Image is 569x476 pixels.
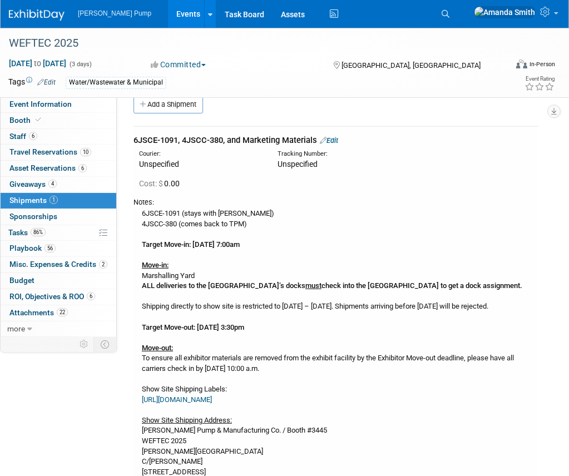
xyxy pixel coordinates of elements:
[29,132,37,140] span: 6
[142,261,169,269] b: Move-in:
[1,305,116,321] a: Attachments22
[5,33,501,53] div: WEFTEC 2025
[9,308,68,317] span: Attachments
[147,59,210,70] button: Committed
[139,179,184,188] span: 0.00
[9,180,57,189] span: Giveaways
[9,244,56,252] span: Playbook
[68,61,92,68] span: (3 days)
[9,9,65,21] img: ExhibitDay
[9,212,57,221] span: Sponsorships
[278,150,434,158] div: Tracking Number:
[44,244,56,252] span: 56
[50,196,58,204] span: 1
[66,77,166,88] div: Water/Wastewater & Municipal
[139,150,261,158] div: Courier:
[1,289,116,305] a: ROI, Objectives & ROO6
[1,113,116,128] a: Booth
[142,416,232,424] u: Show Site Shipping Address:
[342,61,481,70] span: [GEOGRAPHIC_DATA], [GEOGRAPHIC_DATA]
[474,6,536,18] img: Amanda Smith
[139,179,164,188] span: Cost: $
[80,148,91,156] span: 10
[1,145,116,160] a: Travel Reservations10
[525,76,555,82] div: Event Rating
[1,97,116,112] a: Event Information
[32,59,43,68] span: to
[99,260,107,269] span: 2
[1,177,116,192] a: Giveaways4
[142,240,240,249] b: Target Move-in: [DATE] 7:00am
[142,281,522,290] b: ALL deliveries to the [GEOGRAPHIC_DATA]’s docks check into the [GEOGRAPHIC_DATA] to get a dock as...
[305,281,321,290] u: must
[1,129,116,145] a: Staff6
[9,196,58,205] span: Shipments
[133,197,538,207] div: Notes:
[87,292,95,300] span: 6
[9,116,43,125] span: Booth
[7,324,25,333] span: more
[1,321,116,337] a: more
[142,323,244,331] b: Target Move-out: [DATE] 3:30pm
[139,158,261,170] div: Unspecified
[142,344,173,352] u: Move-out:
[9,132,37,141] span: Staff
[94,337,117,351] td: Toggle Event Tabs
[1,273,116,289] a: Budget
[320,136,338,145] a: Edit
[57,308,68,316] span: 22
[78,9,151,17] span: [PERSON_NAME] Pump
[31,228,46,236] span: 86%
[8,76,56,89] td: Tags
[1,193,116,209] a: Shipments1
[9,163,87,172] span: Asset Reservations
[78,164,87,172] span: 6
[36,117,41,123] i: Booth reservation complete
[9,100,72,108] span: Event Information
[37,78,56,86] a: Edit
[516,59,527,68] img: Format-Inperson.png
[9,147,91,156] span: Travel Reservations
[1,209,116,225] a: Sponsorships
[133,96,203,113] a: Add a Shipment
[1,257,116,272] a: Misc. Expenses & Credits2
[133,135,538,146] div: 6JSCE-1091, 4JSCC-380, and Marketing Materials
[1,241,116,256] a: Playbook56
[9,260,107,269] span: Misc. Expenses & Credits
[75,337,94,351] td: Personalize Event Tab Strip
[1,225,116,241] a: Tasks86%
[9,276,34,285] span: Budget
[8,228,46,237] span: Tasks
[471,58,555,75] div: Event Format
[48,180,57,188] span: 4
[8,58,67,68] span: [DATE] [DATE]
[529,60,555,68] div: In-Person
[9,292,95,301] span: ROI, Objectives & ROO
[278,160,318,168] span: Unspecified
[142,395,212,404] a: [URL][DOMAIN_NAME]
[1,161,116,176] a: Asset Reservations6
